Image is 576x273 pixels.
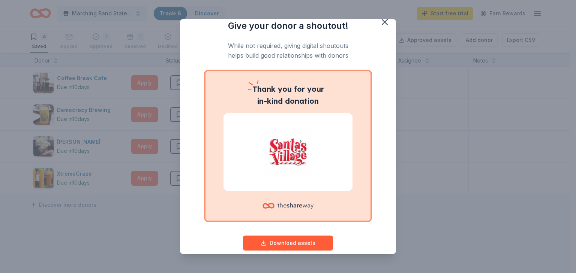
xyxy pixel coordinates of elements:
span: Thank [252,84,276,94]
p: While not required, giving digital shoutouts helps build good relationships with donors [195,41,381,61]
img: Santa's Village [232,128,343,176]
p: you for your in-kind donation [223,83,352,107]
h3: Give your donor a shoutout! [195,20,381,32]
button: Download assets [243,236,333,251]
